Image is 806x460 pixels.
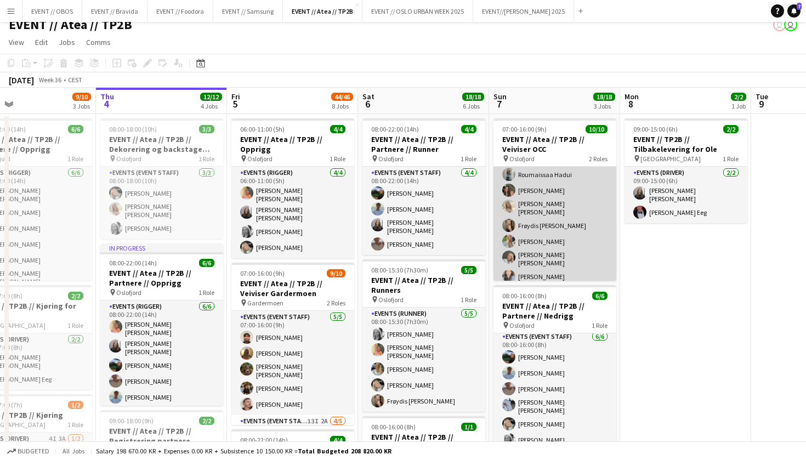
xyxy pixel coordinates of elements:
span: 06:00-11:00 (5h) [240,125,285,133]
span: Gardermoen [247,299,283,307]
span: 2/2 [68,292,83,300]
app-card-role: Events (Driver)2/209:00-15:00 (6h)[PERSON_NAME] [PERSON_NAME][PERSON_NAME] Eeg [625,167,747,223]
span: 6 [361,98,374,110]
span: Week 36 [36,76,64,84]
span: Total Budgeted 208 820.00 KR [298,447,391,455]
span: Jobs [59,37,75,47]
span: 1 Role [198,155,214,163]
span: 4/4 [461,125,476,133]
div: 4 Jobs [201,102,222,110]
span: 6/6 [592,292,608,300]
h3: EVENT // Atea // TP2B // Stage Hands [362,432,485,452]
div: 08:00-16:00 (8h)6/6EVENT // Atea // TP2B // Partnere // Nedrigg Oslofjord1 RoleEvents (Event Staf... [493,285,616,447]
div: 8 Jobs [332,102,353,110]
app-job-card: 07:00-16:00 (9h)10/10EVENT // Atea // TP2B // Veiviser OCC Oslofjord2 Roles[PERSON_NAME][PERSON_N... [493,118,616,281]
span: 8 [623,98,639,110]
span: 08:00-16:00 (8h) [371,423,416,431]
span: View [9,37,24,47]
a: Comms [82,35,115,49]
span: 2 Roles [589,155,608,163]
app-job-card: 08:00-22:00 (14h)4/4EVENT // Atea // TP2B // Partnere // Runner Oslofjord1 RoleEvents (Event Staf... [362,118,485,255]
span: 1/2 [68,401,83,409]
span: 08:00-22:00 (14h) [109,259,157,267]
app-job-card: 09:00-15:00 (6h)2/2EVENT // TP2B // Tilbakelevering for Ole [GEOGRAPHIC_DATA]1 RoleEvents (Driver... [625,118,747,223]
a: Edit [31,35,52,49]
h3: EVENT // Atea // TP2B // Opprigg [231,134,354,154]
span: 1 Role [67,321,83,330]
span: 1/1 [461,423,476,431]
app-card-role: Actor7/708:00-16:00 (8h)Roumaissaa Hadui[PERSON_NAME][PERSON_NAME] [PERSON_NAME]Frøydis [PERSON_N... [493,148,616,287]
span: 4/4 [330,436,345,444]
span: Oslofjord [116,155,141,163]
span: 1 Role [592,321,608,330]
app-user-avatar: Johanne Holmedahl [784,18,797,31]
a: View [4,35,29,49]
a: Jobs [54,35,80,49]
span: 1 Role [67,155,83,163]
span: 2/2 [723,125,739,133]
span: Oslofjord [378,155,404,163]
span: Oslofjord [509,155,535,163]
span: Sun [493,92,507,101]
span: Oslofjord [378,296,404,304]
span: [GEOGRAPHIC_DATA] [640,155,701,163]
div: CEST [68,76,82,84]
span: Thu [100,92,114,101]
button: EVENT//[PERSON_NAME] 2025 [473,1,574,22]
span: 3/3 [199,125,214,133]
h3: EVENT // Atea // TP2B // Runners [362,275,485,295]
span: 18/18 [462,93,484,101]
h1: EVENT // Atea // TP2B [9,16,132,33]
span: Oslofjord [247,155,273,163]
span: 1 Role [67,421,83,429]
span: 09:00-15:00 (6h) [633,125,678,133]
app-user-avatar: Jenny Marie Ragnhild Andersen [773,18,786,31]
div: In progress [100,243,223,252]
button: EVENT // Foodora [147,1,213,22]
span: Fri [231,92,240,101]
div: 1 Job [731,102,746,110]
span: Comms [86,37,111,47]
button: EVENT // Atea // TP2B [283,1,362,22]
app-job-card: In progress08:00-22:00 (14h)6/6EVENT // Atea // TP2B // Partnere // Opprigg Oslofjord1 RoleEvents... [100,243,223,406]
span: 1 Role [330,155,345,163]
span: 1 Role [198,288,214,297]
span: 2/2 [731,93,746,101]
span: 12/12 [200,93,222,101]
span: 4/4 [330,125,345,133]
span: 2/2 [199,417,214,425]
button: Budgeted [5,445,51,457]
div: 3 Jobs [73,102,90,110]
app-job-card: 08:00-18:00 (10h)3/3EVENT // Atea // TP2B // Dekorering og backstage oppsett Oslofjord1 RoleEvent... [100,118,223,239]
span: 5/5 [461,266,476,274]
h3: EVENT // TP2B // Tilbakelevering for Ole [625,134,747,154]
app-card-role: Events (Event Staff)4/408:00-22:00 (14h)[PERSON_NAME][PERSON_NAME][PERSON_NAME] [PERSON_NAME][PER... [362,167,485,255]
h3: EVENT // Atea // TP2B // Veiviser Gardermoen [231,279,354,298]
span: Tue [756,92,768,101]
div: [DATE] [9,75,34,86]
span: 08:00-18:00 (10h) [109,125,157,133]
h3: EVENT // Atea // TP2B // Partnere // Runner [362,134,485,154]
span: 1 Role [461,155,476,163]
div: 3 Jobs [594,102,615,110]
app-card-role: Events (Event Staff)6/608:00-16:00 (8h)[PERSON_NAME][PERSON_NAME][PERSON_NAME][PERSON_NAME] [PERS... [493,331,616,451]
app-card-role: Events (Rigger)4/406:00-11:00 (5h)[PERSON_NAME] [PERSON_NAME][PERSON_NAME] [PERSON_NAME][PERSON_N... [231,167,354,258]
span: 10/10 [586,125,608,133]
span: 44/46 [331,93,353,101]
span: 6/6 [68,125,83,133]
h3: EVENT // Atea // TP2B // Partnere // Opprigg [100,268,223,288]
div: 06:00-11:00 (5h)4/4EVENT // Atea // TP2B // Opprigg Oslofjord1 RoleEvents (Rigger)4/406:00-11:00 ... [231,118,354,258]
span: 9/10 [327,269,345,277]
span: 1 Role [461,296,476,304]
app-card-role: Events (Rigger)6/608:00-22:00 (14h)[PERSON_NAME] [PERSON_NAME][PERSON_NAME] [PERSON_NAME][PERSON_... [100,300,223,424]
span: 1 Role [723,155,739,163]
span: Sat [362,92,374,101]
span: 2 Roles [327,299,345,307]
button: EVENT // OSLO URBAN WEEK 2025 [362,1,473,22]
h3: EVENT // Atea // TP2B // Veiviser OCC [493,134,616,154]
h3: EVENT // Atea // TP2B // Registrering partnere [100,426,223,446]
